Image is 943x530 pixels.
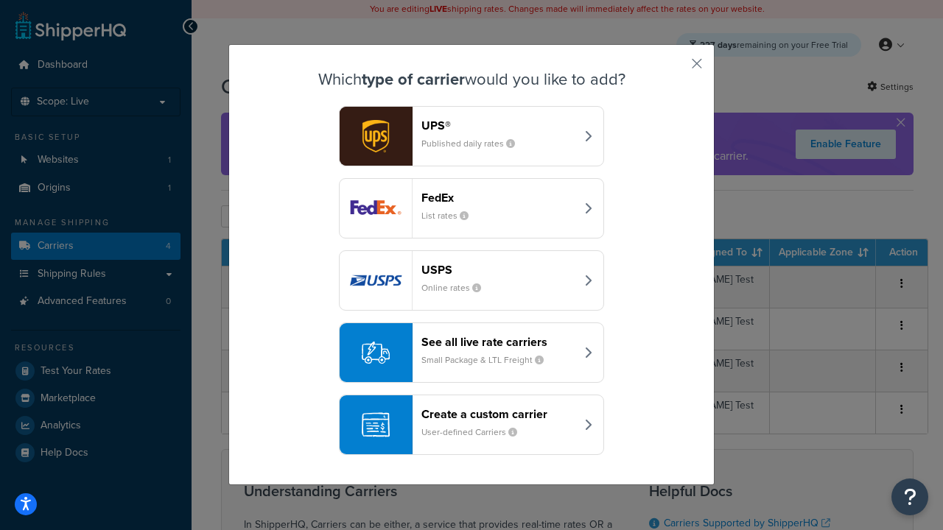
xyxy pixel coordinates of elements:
button: fedEx logoFedExList rates [339,178,604,239]
small: Small Package & LTL Freight [421,353,555,367]
header: UPS® [421,119,575,132]
button: usps logoUSPSOnline rates [339,250,604,311]
img: icon-carrier-liverate-becf4550.svg [362,339,390,367]
small: Published daily rates [421,137,527,150]
header: See all live rate carriers [421,335,575,349]
h3: Which would you like to add? [266,71,677,88]
header: Create a custom carrier [421,407,575,421]
header: USPS [421,263,575,277]
img: icon-carrier-custom-c93b8a24.svg [362,411,390,439]
img: usps logo [340,251,412,310]
small: Online rates [421,281,493,294]
strong: type of carrier [362,67,465,91]
button: Create a custom carrierUser-defined Carriers [339,395,604,455]
button: See all live rate carriersSmall Package & LTL Freight [339,322,604,383]
button: Open Resource Center [891,478,928,515]
button: ups logoUPS®Published daily rates [339,106,604,166]
header: FedEx [421,191,575,205]
small: User-defined Carriers [421,425,529,439]
img: fedEx logo [340,179,412,238]
small: List rates [421,209,480,222]
img: ups logo [340,107,412,166]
